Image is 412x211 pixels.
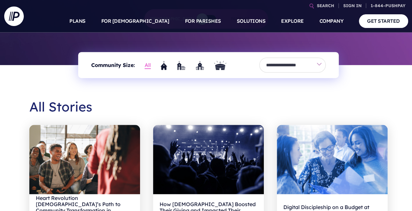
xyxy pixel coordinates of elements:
[195,61,204,70] img: Large
[177,60,186,70] a: Medium
[281,10,304,33] a: EXPLORE
[214,61,226,70] img: Mega
[237,10,266,33] a: SOLUTIONS
[91,60,135,70] span: Community Size:
[69,10,86,33] a: PLANS
[145,60,151,70] a: Show All
[101,10,169,33] a: FOR [DEMOGRAPHIC_DATA]
[161,61,167,70] img: Small
[214,60,226,70] a: Extra Large
[29,94,388,120] h2: All Stories
[195,60,204,70] a: Large
[320,10,344,33] a: COMPANY
[161,60,167,70] a: Small
[185,10,221,33] a: FOR PARISHES
[177,61,186,70] img: Medium
[359,14,408,28] a: GET STARTED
